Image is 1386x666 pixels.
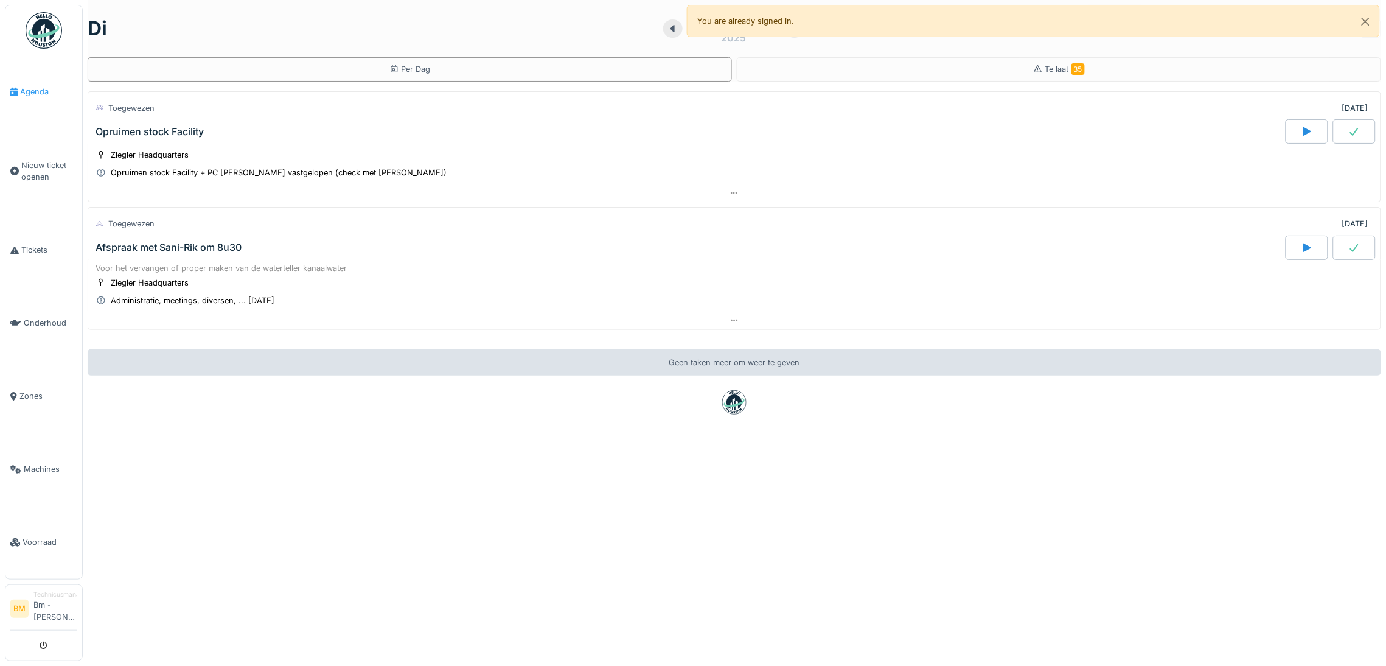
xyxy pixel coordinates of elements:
[108,102,155,114] div: Toegewezen
[20,86,77,97] span: Agenda
[5,287,82,360] a: Onderhoud
[10,590,77,631] a: BM TechnicusmanagerBm - [PERSON_NAME]
[5,213,82,286] a: Tickets
[111,277,189,289] div: Ziegler Headquarters
[96,262,1373,274] div: Voor het vervangen of proper maken van de waterteller kanaalwater
[389,63,431,75] div: Per Dag
[5,433,82,506] a: Machines
[1342,102,1368,114] div: [DATE]
[19,390,77,402] span: Zones
[722,390,747,415] img: badge-BVDL4wpA.svg
[23,536,77,548] span: Voorraad
[111,167,447,178] div: Opruimen stock Facility + PC [PERSON_NAME] vastgelopen (check met [PERSON_NAME])
[5,128,82,213] a: Nieuw ticket openen
[111,149,189,161] div: Ziegler Headquarters
[1352,5,1379,38] button: Close
[88,349,1381,376] div: Geen taken meer om weer te geven
[33,590,77,599] div: Technicusmanager
[687,5,1380,37] div: You are already signed in.
[111,295,274,306] div: Administratie, meetings, diversen, ... [DATE]
[33,590,77,628] li: Bm - [PERSON_NAME]
[5,506,82,579] a: Voorraad
[1342,218,1368,230] div: [DATE]
[722,30,747,45] div: 2025
[21,244,77,256] span: Tickets
[5,55,82,128] a: Agenda
[5,360,82,433] a: Zones
[96,242,242,253] div: Afspraak met Sani-Rik om 8u30
[24,463,77,475] span: Machines
[88,17,107,40] h1: di
[1045,65,1085,74] span: Te laat
[96,126,204,138] div: Opruimen stock Facility
[1071,63,1085,75] span: 35
[26,12,62,49] img: Badge_color-CXgf-gQk.svg
[10,600,29,618] li: BM
[21,159,77,183] span: Nieuw ticket openen
[108,218,155,230] div: Toegewezen
[24,317,77,329] span: Onderhoud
